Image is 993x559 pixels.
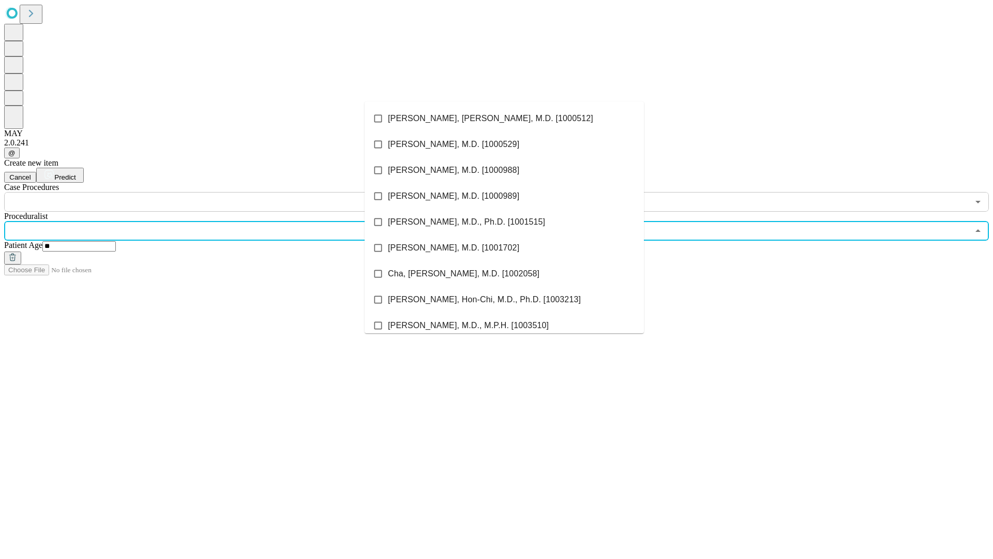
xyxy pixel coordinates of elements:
[36,168,84,183] button: Predict
[388,190,519,202] span: [PERSON_NAME], M.D. [1000989]
[388,216,545,228] span: [PERSON_NAME], M.D., Ph.D. [1001515]
[388,319,549,332] span: [PERSON_NAME], M.D., M.P.H. [1003510]
[9,173,31,181] span: Cancel
[388,138,519,151] span: [PERSON_NAME], M.D. [1000529]
[971,224,985,238] button: Close
[971,195,985,209] button: Open
[4,183,59,192] span: Scheduled Procedure
[4,129,989,138] div: MAY
[54,173,76,181] span: Predict
[4,158,58,167] span: Create new item
[4,148,20,158] button: @
[388,268,539,280] span: Cha, [PERSON_NAME], M.D. [1002058]
[4,212,48,220] span: Proceduralist
[4,172,36,183] button: Cancel
[388,293,581,306] span: [PERSON_NAME], Hon-Chi, M.D., Ph.D. [1003213]
[388,164,519,176] span: [PERSON_NAME], M.D. [1000988]
[4,241,42,249] span: Patient Age
[388,242,519,254] span: [PERSON_NAME], M.D. [1001702]
[388,112,593,125] span: [PERSON_NAME], [PERSON_NAME], M.D. [1000512]
[4,138,989,148] div: 2.0.241
[8,149,16,157] span: @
